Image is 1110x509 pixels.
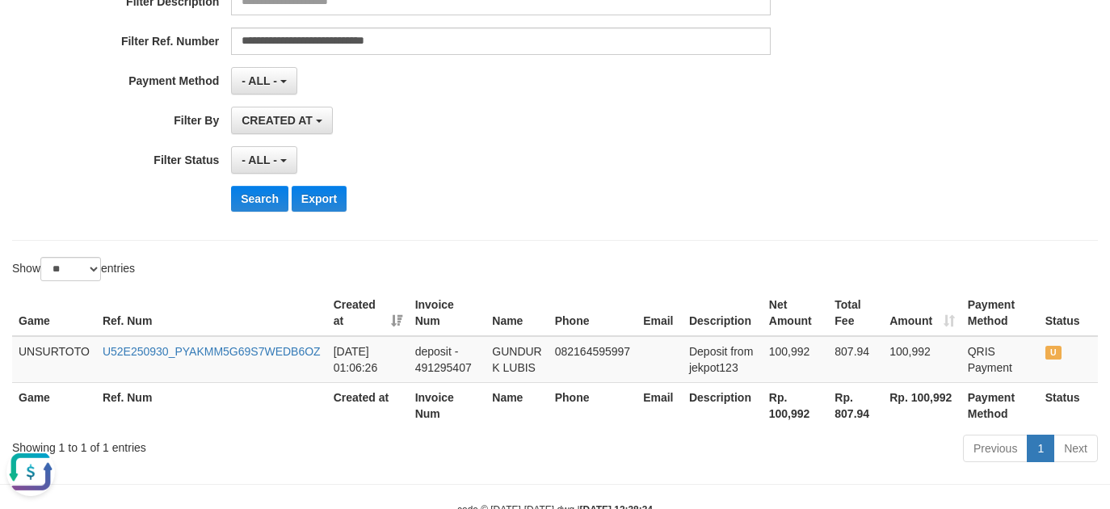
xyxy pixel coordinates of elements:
th: Ref. Num [96,290,327,336]
span: - ALL - [242,74,277,87]
th: Name [486,290,548,336]
th: Game [12,290,96,336]
td: deposit - 491295407 [409,336,486,383]
a: Previous [963,435,1028,462]
th: Payment Method [961,382,1039,428]
th: Email [637,382,683,428]
td: [DATE] 01:06:26 [327,336,409,383]
button: - ALL - [231,146,296,174]
a: Next [1053,435,1098,462]
th: Status [1039,290,1098,336]
th: Email [637,290,683,336]
th: Invoice Num [409,382,486,428]
button: Search [231,186,288,212]
th: Invoice Num [409,290,486,336]
th: Description [683,382,763,428]
th: Amount: activate to sort column ascending [883,290,961,336]
button: CREATED AT [231,107,333,134]
label: Show entries [12,257,135,281]
a: 1 [1027,435,1054,462]
td: 082164595997 [549,336,637,383]
th: Rp. 100,992 [763,382,829,428]
th: Phone [549,382,637,428]
th: Ref. Num [96,382,327,428]
th: Payment Method [961,290,1039,336]
th: Rp. 807.94 [828,382,883,428]
span: UNPAID [1045,346,1062,360]
th: Created at [327,382,409,428]
button: Export [292,186,347,212]
a: U52E250930_PYAKMM5G69S7WEDB6OZ [103,345,321,358]
td: 100,992 [763,336,829,383]
button: Open LiveChat chat widget [6,6,55,55]
button: - ALL - [231,67,296,95]
th: Description [683,290,763,336]
th: Name [486,382,548,428]
td: QRIS Payment [961,336,1039,383]
th: Net Amount [763,290,829,336]
select: Showentries [40,257,101,281]
th: Status [1039,382,1098,428]
div: Showing 1 to 1 of 1 entries [12,433,451,456]
td: 807.94 [828,336,883,383]
th: Rp. 100,992 [883,382,961,428]
th: Phone [549,290,637,336]
th: Game [12,382,96,428]
td: GUNDUR K LUBIS [486,336,548,383]
th: Total Fee [828,290,883,336]
span: - ALL - [242,154,277,166]
span: CREATED AT [242,114,313,127]
th: Created at: activate to sort column ascending [327,290,409,336]
td: Deposit from jekpot123 [683,336,763,383]
td: 100,992 [883,336,961,383]
td: UNSURTOTO [12,336,96,383]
